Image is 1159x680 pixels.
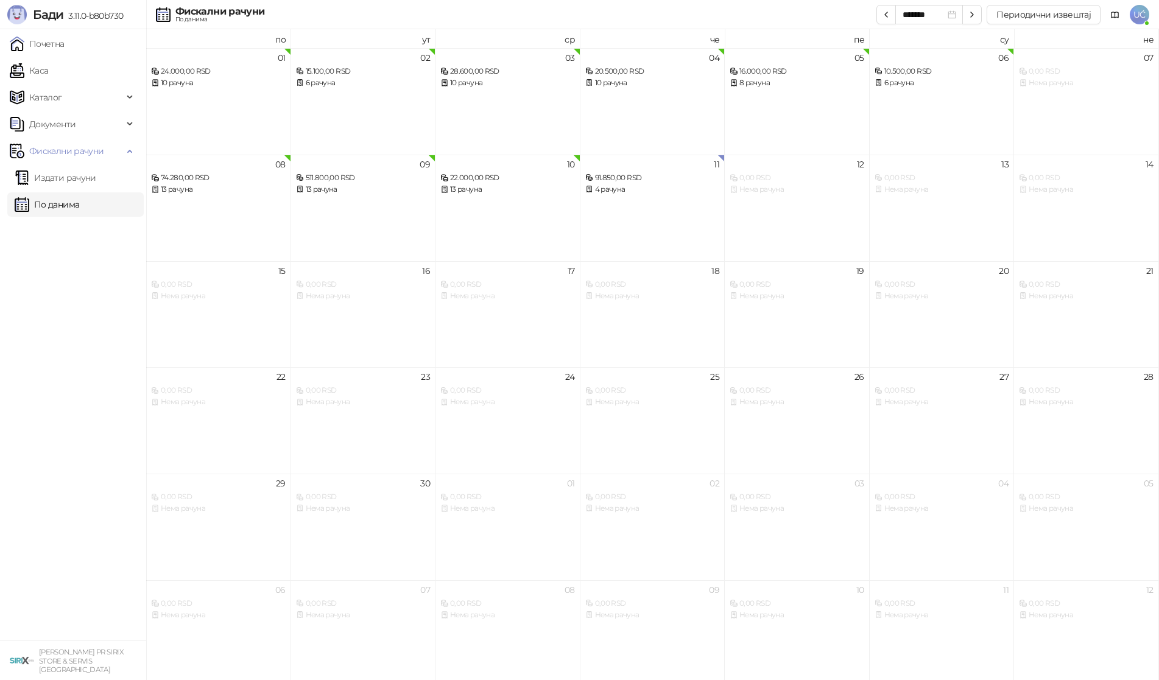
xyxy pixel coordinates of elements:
th: не [1014,29,1159,48]
div: Фискални рачуни [175,7,264,16]
div: 0,00 RSD [151,598,286,609]
div: 0,00 RSD [1019,491,1154,503]
span: UĆ [1130,5,1149,24]
td: 2025-09-18 [580,261,725,368]
div: 0,00 RSD [151,385,286,396]
td: 2025-10-04 [870,474,1015,580]
div: 18 [711,267,719,275]
th: пе [725,29,870,48]
div: 0,00 RSD [151,279,286,290]
div: Нема рачуна [1019,77,1154,89]
th: по [146,29,291,48]
div: 0,00 RSD [296,598,431,609]
div: 11 [714,160,719,169]
td: 2025-09-07 [1014,48,1159,155]
td: 2025-10-03 [725,474,870,580]
div: 0,00 RSD [1019,598,1154,609]
div: 04 [709,54,719,62]
td: 2025-09-19 [725,261,870,368]
td: 2025-09-23 [291,367,436,474]
div: Нема рачуна [875,609,1009,621]
div: 06 [998,54,1009,62]
div: 0,00 RSD [730,279,864,290]
td: 2025-09-25 [580,367,725,474]
th: су [870,29,1015,48]
div: 20 [999,267,1009,275]
div: Нема рачуна [296,609,431,621]
td: 2025-09-21 [1014,261,1159,368]
div: 15 [278,267,286,275]
div: Нема рачуна [151,609,286,621]
div: 10 рачуна [440,77,575,89]
div: 0,00 RSD [875,172,1009,184]
td: 2025-09-06 [870,48,1015,155]
div: 28 [1144,373,1154,381]
div: Нема рачуна [1019,396,1154,408]
div: 25 [710,373,719,381]
span: Документи [29,112,76,136]
td: 2025-09-04 [580,48,725,155]
div: 07 [1144,54,1154,62]
div: 0,00 RSD [1019,279,1154,290]
div: Нема рачуна [296,396,431,408]
td: 2025-09-08 [146,155,291,261]
div: 01 [278,54,286,62]
div: Нема рачуна [730,609,864,621]
td: 2025-10-02 [580,474,725,580]
div: 0,00 RSD [730,598,864,609]
div: 0,00 RSD [875,385,1009,396]
div: 0,00 RSD [585,279,720,290]
div: 0,00 RSD [730,172,864,184]
div: 0,00 RSD [296,491,431,503]
th: ут [291,29,436,48]
div: Нема рачуна [1019,503,1154,514]
div: 6 рачуна [875,77,1009,89]
div: 09 [709,586,719,594]
td: 2025-09-12 [725,155,870,261]
div: 511.800,00 RSD [296,172,431,184]
div: 8 рачуна [730,77,864,89]
div: Нема рачуна [151,290,286,302]
div: 17 [568,267,575,275]
td: 2025-09-22 [146,367,291,474]
div: Нема рачуна [151,396,286,408]
div: Нема рачуна [1019,290,1154,302]
div: 09 [420,160,430,169]
a: Каса [10,58,48,83]
td: 2025-09-30 [291,474,436,580]
div: 0,00 RSD [296,385,431,396]
div: 13 рачуна [296,184,431,195]
div: 26 [854,373,864,381]
div: 02 [420,54,430,62]
a: Почетна [10,32,65,56]
td: 2025-10-05 [1014,474,1159,580]
span: Бади [33,7,63,22]
div: 24.000,00 RSD [151,66,286,77]
a: Издати рачуни [15,166,96,190]
div: Нема рачуна [585,290,720,302]
div: 13 рачуна [151,184,286,195]
div: 0,00 RSD [875,491,1009,503]
div: Нема рачуна [296,290,431,302]
div: 0,00 RSD [440,279,575,290]
div: 0,00 RSD [440,385,575,396]
div: Нема рачуна [440,396,575,408]
div: 0,00 RSD [585,598,720,609]
img: Logo [7,5,27,24]
div: 4 рачуна [585,184,720,195]
div: Нема рачуна [440,503,575,514]
div: 08 [275,160,286,169]
div: 03 [854,479,864,488]
div: 19 [856,267,864,275]
div: 10 [856,586,864,594]
a: По данима [15,192,79,217]
td: 2025-09-09 [291,155,436,261]
td: 2025-09-24 [435,367,580,474]
div: 10.500,00 RSD [875,66,1009,77]
td: 2025-09-03 [435,48,580,155]
button: Периодични извештај [987,5,1101,24]
a: Документација [1105,5,1125,24]
div: 0,00 RSD [151,491,286,503]
div: 0,00 RSD [1019,385,1154,396]
div: 15.100,00 RSD [296,66,431,77]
